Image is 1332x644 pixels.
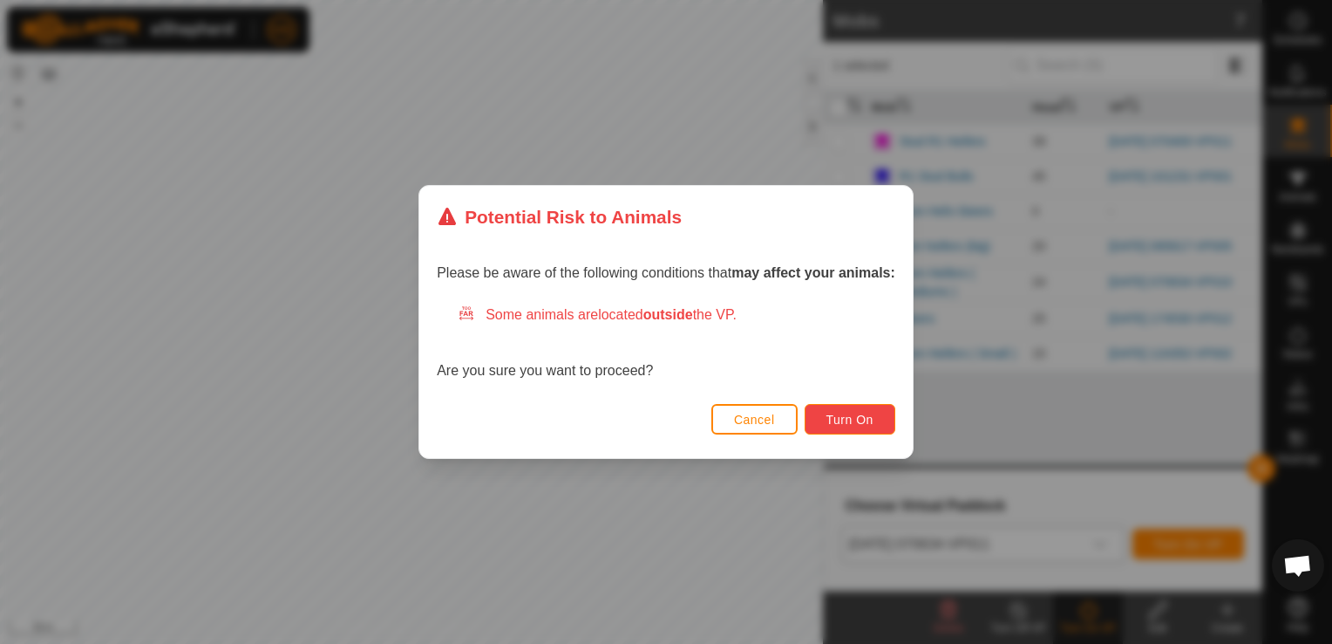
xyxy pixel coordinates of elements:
[731,265,895,280] strong: may affect your animals:
[437,305,895,381] div: Are you sure you want to proceed?
[826,413,873,427] span: Turn On
[598,307,737,322] span: located the VP.
[1272,539,1324,592] div: Open chat
[458,305,895,325] div: Some animals are
[711,404,798,435] button: Cancel
[437,265,895,280] span: Please be aware of the following conditions that
[734,413,775,427] span: Cancel
[805,404,895,435] button: Turn On
[643,307,693,322] strong: outside
[437,203,682,230] div: Potential Risk to Animals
